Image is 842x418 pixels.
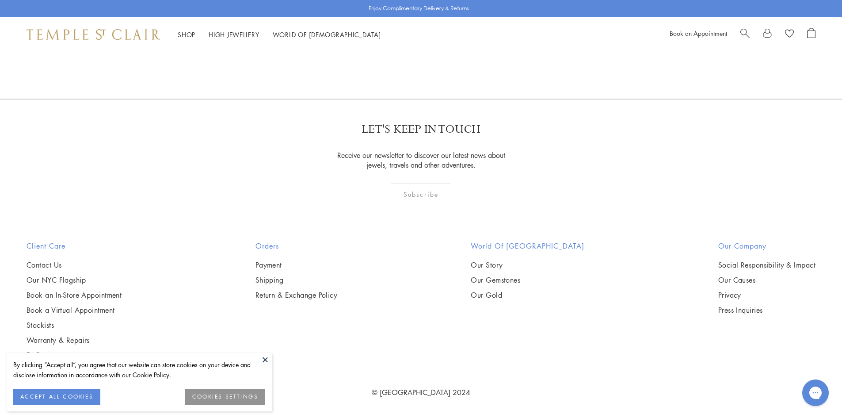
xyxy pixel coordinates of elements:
[185,389,265,405] button: COOKIES SETTINGS
[718,305,815,315] a: Press Inquiries
[255,241,338,251] h2: Orders
[27,305,122,315] a: Book a Virtual Appointment
[372,387,470,397] a: © [GEOGRAPHIC_DATA] 2024
[718,241,815,251] h2: Our Company
[273,30,381,39] a: World of [DEMOGRAPHIC_DATA]World of [DEMOGRAPHIC_DATA]
[798,376,833,409] iframe: Gorgias live chat messenger
[27,290,122,300] a: Book an In-Store Appointment
[471,290,584,300] a: Our Gold
[718,290,815,300] a: Privacy
[362,122,480,137] p: LET'S KEEP IN TOUCH
[740,28,750,41] a: Search
[718,275,815,285] a: Our Causes
[718,260,815,270] a: Social Responsibility & Impact
[471,275,584,285] a: Our Gemstones
[670,29,727,38] a: Book an Appointment
[471,241,584,251] h2: World of [GEOGRAPHIC_DATA]
[255,290,338,300] a: Return & Exchange Policy
[209,30,259,39] a: High JewelleryHigh Jewellery
[391,183,451,205] div: Subscribe
[13,389,100,405] button: ACCEPT ALL COOKIES
[178,30,195,39] a: ShopShop
[785,28,794,41] a: View Wishlist
[255,260,338,270] a: Payment
[27,275,122,285] a: Our NYC Flagship
[331,150,511,170] p: Receive our newsletter to discover our latest news about jewels, travels and other adventures.
[369,4,469,13] p: Enjoy Complimentary Delivery & Returns
[13,360,265,380] div: By clicking “Accept all”, you agree that our website can store cookies on your device and disclos...
[27,335,122,345] a: Warranty & Repairs
[27,29,160,40] img: Temple St. Clair
[255,275,338,285] a: Shipping
[27,320,122,330] a: Stockists
[471,260,584,270] a: Our Story
[27,260,122,270] a: Contact Us
[178,29,381,40] nav: Main navigation
[27,241,122,251] h2: Client Care
[807,28,815,41] a: Open Shopping Bag
[27,350,122,360] a: FAQs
